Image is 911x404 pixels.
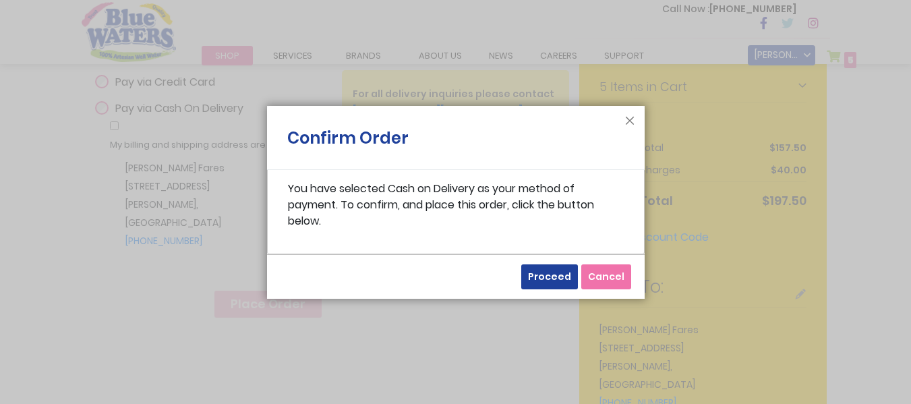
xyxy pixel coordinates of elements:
[521,264,578,289] button: Proceed
[288,181,624,229] p: You have selected Cash on Delivery as your method of payment. To confirm, and place this order, c...
[287,126,409,157] h1: Confirm Order
[581,264,631,289] button: Cancel
[588,270,624,283] span: Cancel
[528,270,571,283] span: Proceed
